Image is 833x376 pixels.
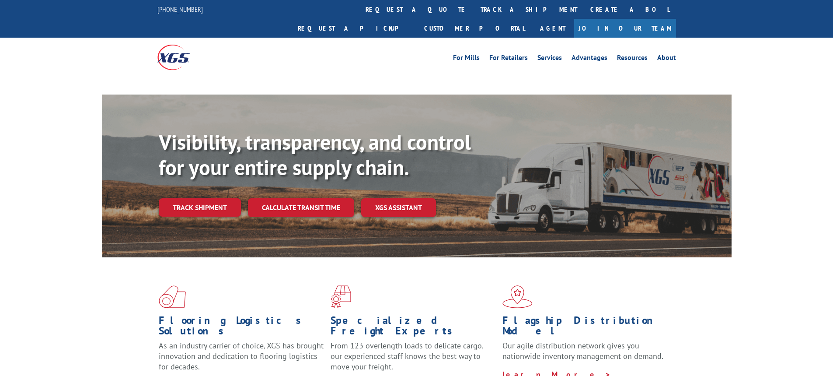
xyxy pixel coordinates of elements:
[657,54,676,64] a: About
[157,5,203,14] a: [PHONE_NUMBER]
[453,54,480,64] a: For Mills
[574,19,676,38] a: Join Our Team
[361,198,436,217] a: XGS ASSISTANT
[159,285,186,308] img: xgs-icon-total-supply-chain-intelligence-red
[291,19,418,38] a: Request a pickup
[502,341,663,361] span: Our agile distribution network gives you nationwide inventory management on demand.
[159,341,324,372] span: As an industry carrier of choice, XGS has brought innovation and dedication to flooring logistics...
[159,315,324,341] h1: Flooring Logistics Solutions
[418,19,531,38] a: Customer Portal
[331,285,351,308] img: xgs-icon-focused-on-flooring-red
[502,285,533,308] img: xgs-icon-flagship-distribution-model-red
[489,54,528,64] a: For Retailers
[331,315,496,341] h1: Specialized Freight Experts
[159,128,471,181] b: Visibility, transparency, and control for your entire supply chain.
[617,54,648,64] a: Resources
[159,198,241,217] a: Track shipment
[531,19,574,38] a: Agent
[572,54,607,64] a: Advantages
[502,315,668,341] h1: Flagship Distribution Model
[248,198,354,217] a: Calculate transit time
[537,54,562,64] a: Services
